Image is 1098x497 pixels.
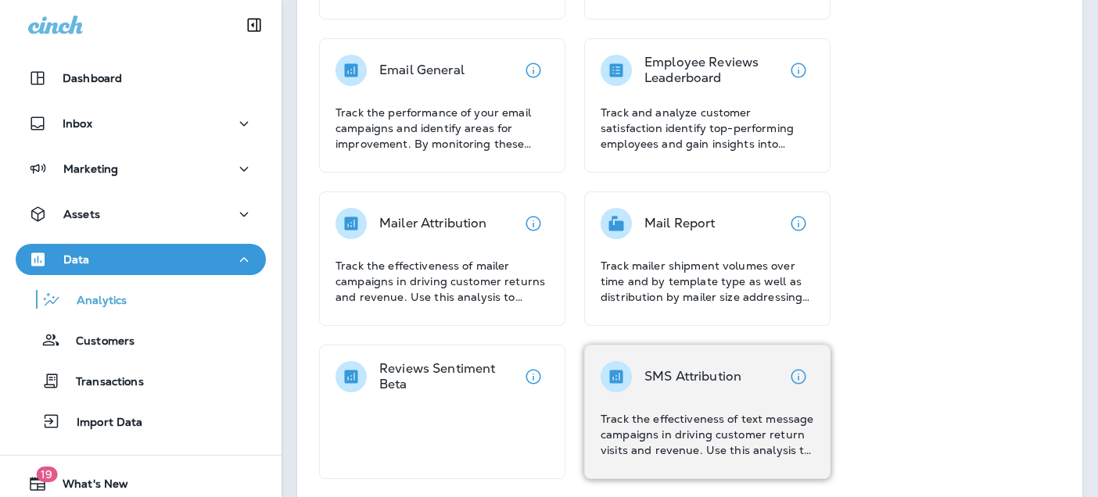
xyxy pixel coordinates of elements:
[379,361,518,392] p: Reviews Sentiment Beta
[16,405,266,438] button: Import Data
[16,283,266,316] button: Analytics
[783,361,814,392] button: View details
[16,63,266,94] button: Dashboard
[644,369,741,384] p: SMS Attribution
[379,63,465,78] p: Email General
[644,55,783,86] p: Employee Reviews Leaderboard
[601,411,814,458] p: Track the effectiveness of text message campaigns in driving customer return visits and revenue. ...
[47,477,128,496] span: What's New
[518,208,549,239] button: View details
[16,198,266,230] button: Assets
[63,253,90,266] p: Data
[518,361,549,392] button: View details
[63,117,92,130] p: Inbox
[63,163,118,175] p: Marketing
[61,416,143,431] p: Import Data
[36,467,57,482] span: 19
[335,258,549,305] p: Track the effectiveness of mailer campaigns in driving customer returns and revenue. Use this ana...
[63,208,100,220] p: Assets
[783,208,814,239] button: View details
[16,244,266,275] button: Data
[61,294,127,309] p: Analytics
[63,72,122,84] p: Dashboard
[335,105,549,152] p: Track the performance of your email campaigns and identify areas for improvement. By monitoring t...
[16,324,266,356] button: Customers
[379,216,487,231] p: Mailer Attribution
[16,364,266,397] button: Transactions
[232,9,276,41] button: Collapse Sidebar
[16,108,266,139] button: Inbox
[518,55,549,86] button: View details
[783,55,814,86] button: View details
[601,105,814,152] p: Track and analyze customer satisfaction identify top-performing employees and gain insights into ...
[601,258,814,305] p: Track mailer shipment volumes over time and by template type as well as distribution by mailer si...
[16,153,266,184] button: Marketing
[60,375,144,390] p: Transactions
[644,216,716,231] p: Mail Report
[60,334,135,349] p: Customers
